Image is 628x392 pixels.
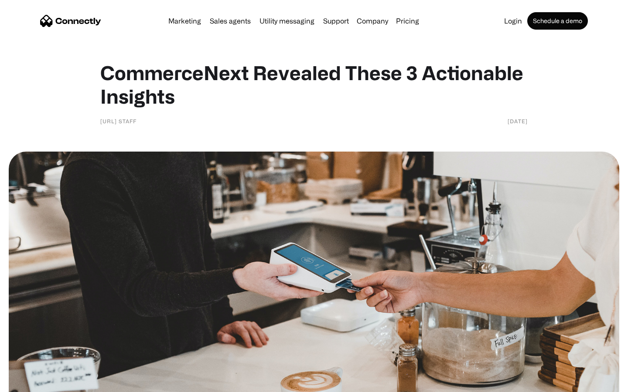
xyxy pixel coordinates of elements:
[100,61,528,108] h1: CommerceNext Revealed These 3 Actionable Insights
[527,12,588,30] a: Schedule a demo
[100,117,137,125] div: [URL] Staff
[206,17,254,24] a: Sales agents
[392,17,423,24] a: Pricing
[501,17,526,24] a: Login
[508,117,528,125] div: [DATE]
[320,17,352,24] a: Support
[17,377,52,389] ul: Language list
[9,377,52,389] aside: Language selected: English
[165,17,205,24] a: Marketing
[357,15,388,27] div: Company
[256,17,318,24] a: Utility messaging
